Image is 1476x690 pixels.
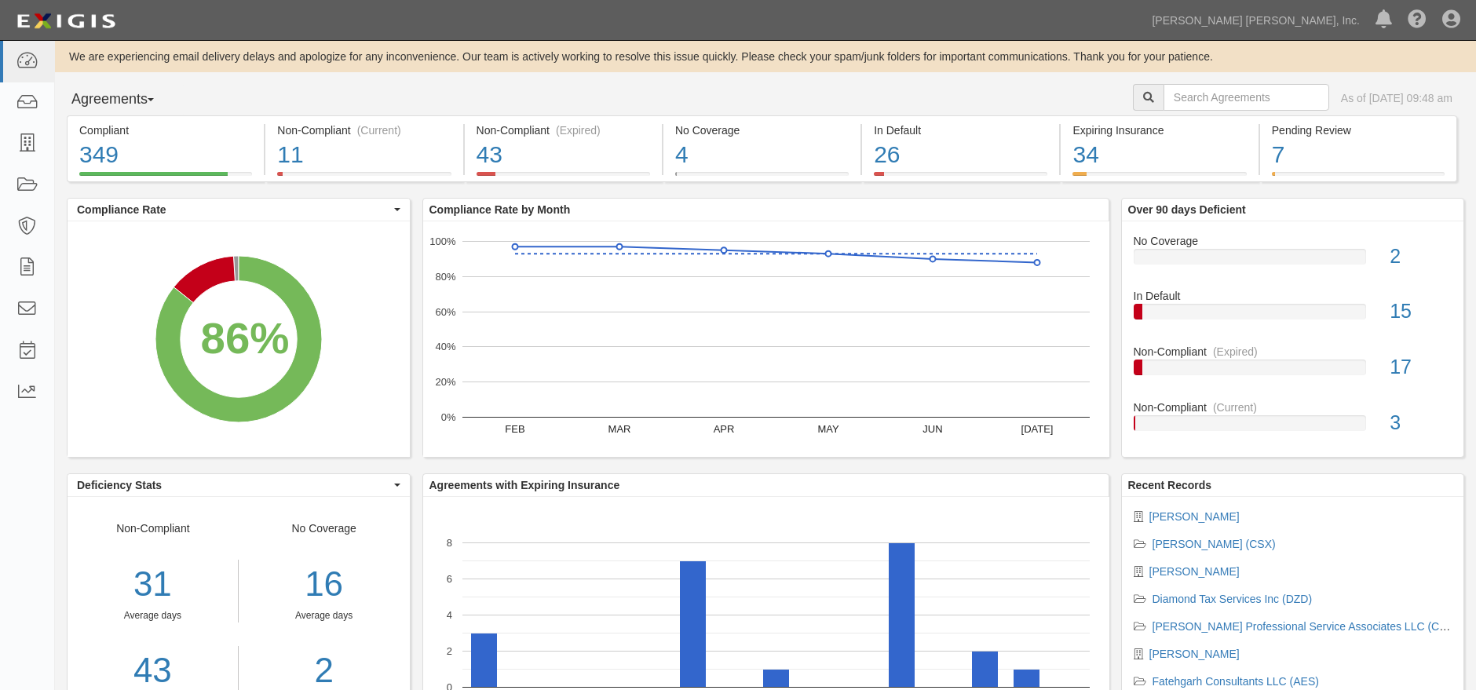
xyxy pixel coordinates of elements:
[1272,122,1445,138] div: Pending Review
[556,122,601,138] div: (Expired)
[1021,423,1053,435] text: [DATE]
[435,341,455,352] text: 40%
[446,609,451,621] text: 4
[12,7,120,35] img: logo-5460c22ac91f19d4615b14bd174203de0afe785f0fc80cf4dbbc73dc1793850b.png
[874,138,1047,172] div: 26
[1378,409,1463,437] div: 3
[1072,122,1246,138] div: Expiring Insurance
[1153,620,1457,633] a: [PERSON_NAME] Professional Service Associates LLC (CXZ)
[201,306,290,370] div: 86%
[1072,138,1246,172] div: 34
[68,199,410,221] button: Compliance Rate
[1061,172,1258,184] a: Expiring Insurance34
[1128,203,1246,216] b: Over 90 days Deficient
[465,172,662,184] a: Non-Compliant(Expired)43
[1149,648,1240,660] a: [PERSON_NAME]
[1122,288,1464,304] div: In Default
[250,609,398,622] div: Average days
[1378,243,1463,271] div: 2
[79,122,252,138] div: Compliant
[429,235,456,247] text: 100%
[1134,233,1452,289] a: No Coverage2
[277,138,451,172] div: 11
[1260,172,1457,184] a: Pending Review7
[1134,400,1452,444] a: Non-Compliant(Current)3
[429,479,620,491] b: Agreements with Expiring Insurance
[1153,593,1313,605] a: Diamond Tax Services Inc (DZD)
[357,122,401,138] div: (Current)
[277,122,451,138] div: Non-Compliant (Current)
[1153,675,1319,688] a: Fatehgarh Consultants LLC (AES)
[68,609,238,622] div: Average days
[922,423,942,435] text: JUN
[77,477,390,493] span: Deficiency Stats
[862,172,1059,184] a: In Default26
[440,411,455,423] text: 0%
[423,221,1109,457] svg: A chart.
[1378,353,1463,382] div: 17
[505,423,524,435] text: FEB
[1408,11,1427,30] i: Help Center - Complianz
[1122,400,1464,415] div: Non-Compliant
[1144,5,1368,36] a: [PERSON_NAME] [PERSON_NAME], Inc.
[1134,288,1452,344] a: In Default15
[1149,510,1240,523] a: [PERSON_NAME]
[446,645,451,657] text: 2
[250,560,398,609] div: 16
[77,202,390,217] span: Compliance Rate
[68,560,238,609] div: 31
[79,138,252,172] div: 349
[1213,400,1257,415] div: (Current)
[429,203,571,216] b: Compliance Rate by Month
[68,221,410,457] svg: A chart.
[713,423,734,435] text: APR
[874,122,1047,138] div: In Default
[817,423,839,435] text: MAY
[67,84,184,115] button: Agreements
[446,537,451,549] text: 8
[55,49,1476,64] div: We are experiencing email delivery delays and apologize for any inconvenience. Our team is active...
[477,122,650,138] div: Non-Compliant (Expired)
[477,138,650,172] div: 43
[1164,84,1329,111] input: Search Agreements
[435,271,455,283] text: 80%
[1213,344,1258,360] div: (Expired)
[265,172,462,184] a: Non-Compliant(Current)11
[435,305,455,317] text: 60%
[675,138,849,172] div: 4
[1153,538,1276,550] a: [PERSON_NAME] (CSX)
[1149,565,1240,578] a: [PERSON_NAME]
[608,423,630,435] text: MAR
[68,474,410,496] button: Deficiency Stats
[1134,344,1452,400] a: Non-Compliant(Expired)17
[1122,233,1464,249] div: No Coverage
[1122,344,1464,360] div: Non-Compliant
[1272,138,1445,172] div: 7
[435,376,455,388] text: 20%
[1128,479,1212,491] b: Recent Records
[675,122,849,138] div: No Coverage
[1341,90,1452,106] div: As of [DATE] 09:48 am
[446,573,451,585] text: 6
[1378,298,1463,326] div: 15
[67,172,264,184] a: Compliant349
[663,172,860,184] a: No Coverage4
